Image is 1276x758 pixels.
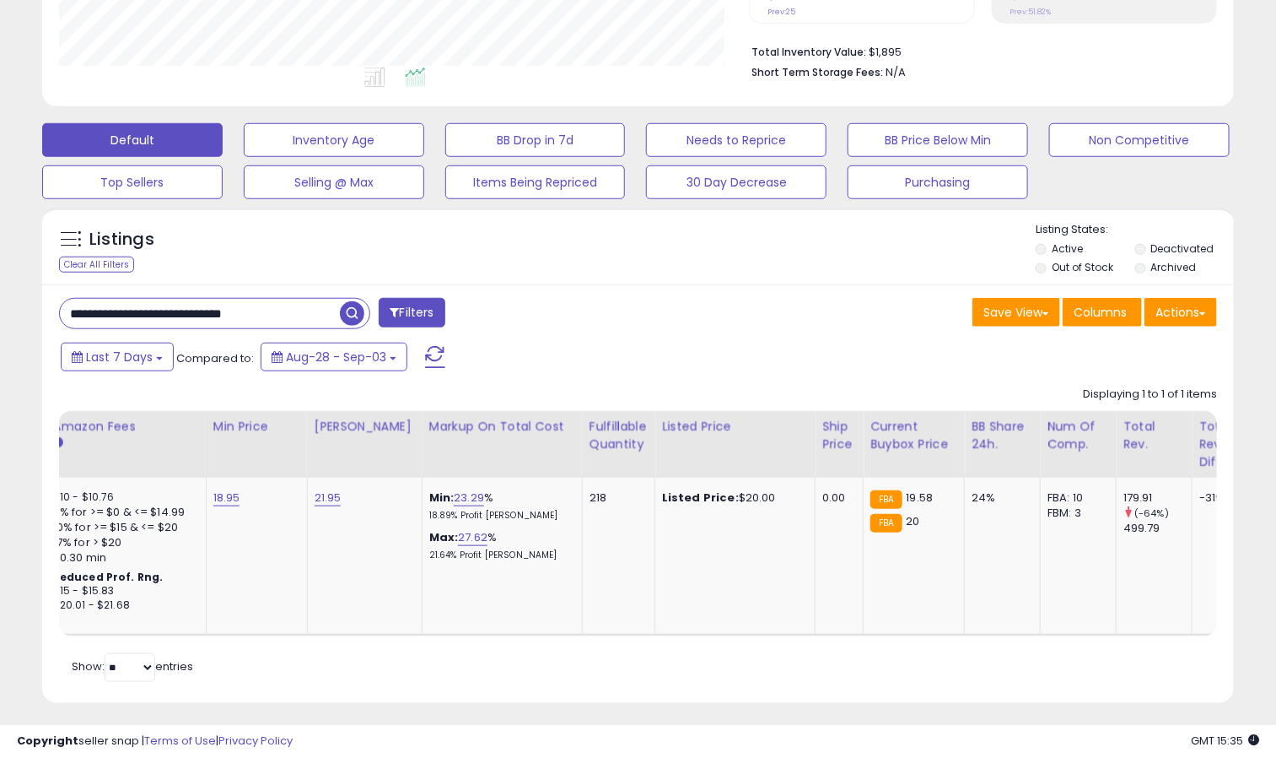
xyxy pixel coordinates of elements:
a: Privacy Policy [218,733,293,749]
p: 18.89% Profit [PERSON_NAME] [429,510,569,522]
div: -319.88 [1199,490,1239,506]
span: Last 7 Days [86,349,153,365]
th: The percentage added to the cost of goods (COGS) that forms the calculator for Min & Max prices. [422,411,582,478]
b: Min: [429,490,455,506]
div: FBM: 3 [1047,506,1103,521]
button: BB Drop in 7d [445,123,626,157]
label: Active [1052,241,1083,256]
button: Aug-28 - Sep-03 [261,343,407,371]
button: Needs to Reprice [646,123,826,157]
button: Inventory Age [244,123,424,157]
strong: Copyright [17,733,78,749]
div: 24% [972,490,1027,506]
span: N/A [886,64,906,80]
div: $15 - $15.83 [53,584,193,598]
div: 5% for >= $0 & <= $14.99 [53,505,193,520]
small: Amazon Fees. [53,436,63,451]
button: BB Price Below Min [848,123,1028,157]
a: 23.29 [454,490,484,506]
div: [PERSON_NAME] [315,418,415,436]
span: Columns [1074,304,1127,321]
small: FBA [870,514,902,533]
label: Out of Stock [1052,260,1113,274]
div: BB Share 24h. [972,418,1033,453]
div: 17% for > $20 [53,535,193,550]
div: % [429,490,569,522]
span: Compared to: [176,350,254,366]
span: 19.58 [907,490,934,506]
button: Items Being Repriced [445,165,626,199]
div: Ship Price [822,418,856,453]
div: Listed Price [662,418,808,436]
b: Listed Price: [662,490,739,506]
span: Aug-28 - Sep-03 [286,349,386,365]
b: Reduced Prof. Rng. [53,570,164,584]
label: Deactivated [1151,241,1214,256]
div: 179.91 [1123,490,1192,506]
div: 0.00 [822,490,850,506]
b: Max: [429,529,459,545]
div: Min Price [213,418,300,436]
button: Filters [379,298,444,328]
div: $20.00 [662,490,802,506]
div: $10 - $10.76 [53,490,193,505]
div: FBA: 10 [1047,490,1103,506]
button: Selling @ Max [244,165,424,199]
button: Default [42,123,223,157]
small: FBA [870,490,902,509]
p: Listing States: [1036,222,1234,238]
button: Actions [1144,298,1217,327]
button: Columns [1063,298,1142,327]
a: Terms of Use [144,733,216,749]
div: 499.79 [1123,521,1192,536]
button: Top Sellers [42,165,223,199]
div: Displaying 1 to 1 of 1 items [1083,387,1217,403]
button: Save View [972,298,1060,327]
span: 2025-09-12 15:35 GMT [1191,733,1259,749]
div: $20.01 - $21.68 [53,598,193,613]
b: Total Inventory Value: [751,45,866,59]
p: 21.64% Profit [PERSON_NAME] [429,550,569,561]
li: $1,895 [751,41,1204,61]
button: Purchasing [848,165,1028,199]
div: $0.30 min [53,550,193,566]
div: seller snap | | [17,734,293,750]
a: 27.62 [458,529,487,546]
div: Markup on Total Cost [429,418,575,436]
div: 218 [590,490,642,506]
b: Short Term Storage Fees: [751,65,883,79]
button: Last 7 Days [61,343,174,371]
div: Current Buybox Price [870,418,957,453]
div: 10% for >= $15 & <= $20 [53,520,193,535]
div: Total Rev. Diff. [1199,418,1245,471]
small: Prev: 25 [767,7,795,17]
div: Clear All Filters [59,257,134,273]
div: Total Rev. [1123,418,1185,453]
a: 18.95 [213,490,240,506]
span: Show: entries [72,658,193,674]
div: Fulfillable Quantity [590,418,648,453]
button: 30 Day Decrease [646,165,826,199]
h5: Listings [89,228,154,252]
div: % [429,530,569,561]
button: Non Competitive [1049,123,1230,157]
div: Amazon Fees [53,418,199,436]
span: 20 [907,513,920,529]
div: Num of Comp. [1047,418,1109,453]
a: 21.95 [315,490,342,506]
small: (-64%) [1134,506,1169,520]
label: Archived [1151,260,1197,274]
small: Prev: 51.82% [1010,7,1052,17]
